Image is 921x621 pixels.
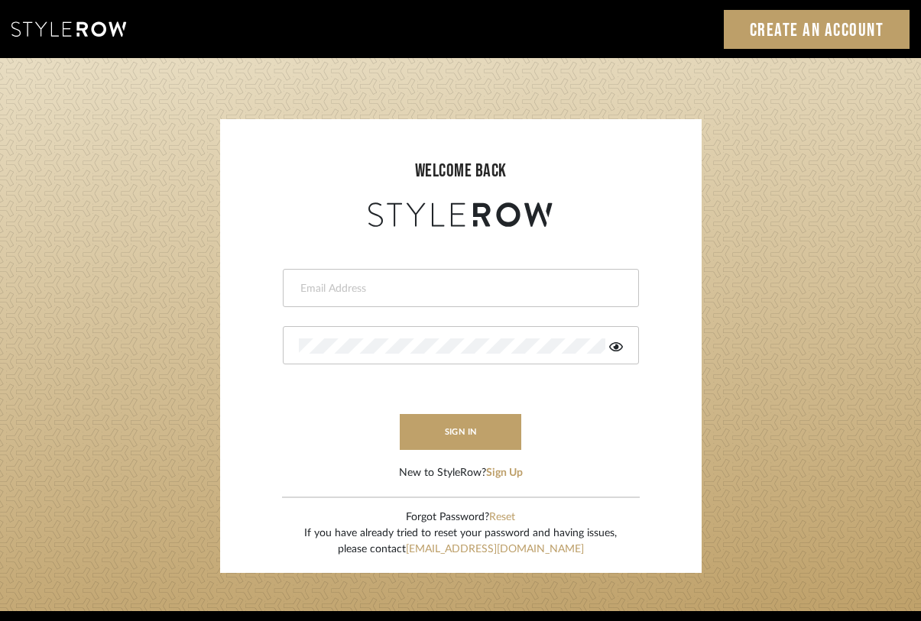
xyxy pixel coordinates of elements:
button: Reset [489,509,515,526]
input: Email Address [299,281,619,296]
div: If you have already tried to reset your password and having issues, please contact [304,526,617,558]
a: [EMAIL_ADDRESS][DOMAIN_NAME] [406,544,584,555]
a: Create an Account [724,10,910,49]
button: sign in [400,414,522,450]
button: Sign Up [486,465,523,481]
div: Forgot Password? [304,509,617,526]
div: welcome back [235,157,686,185]
div: New to StyleRow? [399,465,523,481]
